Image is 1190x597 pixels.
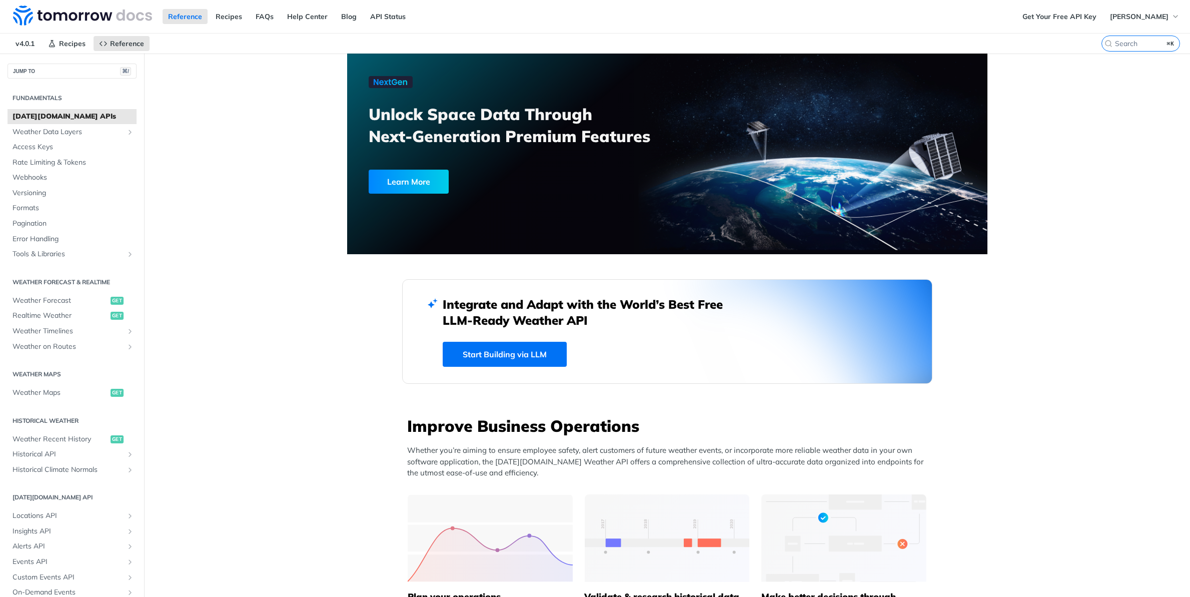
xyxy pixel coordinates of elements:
[8,324,137,339] a: Weather TimelinesShow subpages for Weather Timelines
[8,554,137,569] a: Events APIShow subpages for Events API
[8,370,137,379] h2: Weather Maps
[13,112,134,122] span: [DATE][DOMAIN_NAME] APIs
[94,36,150,51] a: Reference
[111,312,124,320] span: get
[126,558,134,566] button: Show subpages for Events API
[369,76,413,88] img: NextGen
[126,128,134,136] button: Show subpages for Weather Data Layers
[126,343,134,351] button: Show subpages for Weather on Routes
[110,39,144,48] span: Reference
[8,293,137,308] a: Weather Forecastget
[126,573,134,581] button: Show subpages for Custom Events API
[13,203,134,213] span: Formats
[8,140,137,155] a: Access Keys
[43,36,91,51] a: Recipes
[111,435,124,443] span: get
[8,447,137,462] a: Historical APIShow subpages for Historical API
[8,524,137,539] a: Insights APIShow subpages for Insights API
[13,249,124,259] span: Tools & Libraries
[761,494,926,582] img: a22d113-group-496-32x.svg
[13,449,124,459] span: Historical API
[13,158,134,168] span: Rate Limiting & Tokens
[282,9,333,24] a: Help Center
[8,216,137,231] a: Pagination
[13,557,124,567] span: Events API
[8,570,137,585] a: Custom Events APIShow subpages for Custom Events API
[111,389,124,397] span: get
[13,342,124,352] span: Weather on Routes
[369,103,678,147] h3: Unlock Space Data Through Next-Generation Premium Features
[369,170,449,194] div: Learn More
[13,173,134,183] span: Webhooks
[8,308,137,323] a: Realtime Weatherget
[13,326,124,336] span: Weather Timelines
[59,39,86,48] span: Recipes
[13,311,108,321] span: Realtime Weather
[126,327,134,335] button: Show subpages for Weather Timelines
[1110,12,1168,21] span: [PERSON_NAME]
[210,9,248,24] a: Recipes
[13,296,108,306] span: Weather Forecast
[1104,40,1112,48] svg: Search
[13,541,124,551] span: Alerts API
[8,432,137,447] a: Weather Recent Historyget
[13,388,108,398] span: Weather Maps
[120,67,131,76] span: ⌘/
[111,297,124,305] span: get
[163,9,208,24] a: Reference
[126,466,134,474] button: Show subpages for Historical Climate Normals
[8,247,137,262] a: Tools & LibrariesShow subpages for Tools & Libraries
[1017,9,1102,24] a: Get Your Free API Key
[8,201,137,216] a: Formats
[13,511,124,521] span: Locations API
[8,493,137,502] h2: [DATE][DOMAIN_NAME] API
[250,9,279,24] a: FAQs
[8,462,137,477] a: Historical Climate NormalsShow subpages for Historical Climate Normals
[126,588,134,596] button: Show subpages for On-Demand Events
[8,64,137,79] button: JUMP TO⌘/
[13,127,124,137] span: Weather Data Layers
[8,278,137,287] h2: Weather Forecast & realtime
[13,465,124,475] span: Historical Climate Normals
[8,170,137,185] a: Webhooks
[10,36,40,51] span: v4.0.1
[13,188,134,198] span: Versioning
[126,542,134,550] button: Show subpages for Alerts API
[365,9,411,24] a: API Status
[126,450,134,458] button: Show subpages for Historical API
[13,142,134,152] span: Access Keys
[13,234,134,244] span: Error Handling
[8,94,137,103] h2: Fundamentals
[8,416,137,425] h2: Historical Weather
[336,9,362,24] a: Blog
[13,572,124,582] span: Custom Events API
[8,232,137,247] a: Error Handling
[8,385,137,400] a: Weather Mapsget
[8,109,137,124] a: [DATE][DOMAIN_NAME] APIs
[8,125,137,140] a: Weather Data LayersShow subpages for Weather Data Layers
[13,526,124,536] span: Insights API
[13,219,134,229] span: Pagination
[408,494,573,582] img: 39565e8-group-4962x.svg
[126,250,134,258] button: Show subpages for Tools & Libraries
[1104,9,1185,24] button: [PERSON_NAME]
[8,339,137,354] a: Weather on RoutesShow subpages for Weather on Routes
[13,434,108,444] span: Weather Recent History
[407,445,932,479] p: Whether you’re aiming to ensure employee safety, alert customers of future weather events, or inc...
[369,170,616,194] a: Learn More
[126,527,134,535] button: Show subpages for Insights API
[443,342,567,367] a: Start Building via LLM
[8,186,137,201] a: Versioning
[8,539,137,554] a: Alerts APIShow subpages for Alerts API
[1164,39,1177,49] kbd: ⌘K
[13,6,152,26] img: Tomorrow.io Weather API Docs
[443,296,738,328] h2: Integrate and Adapt with the World’s Best Free LLM-Ready Weather API
[407,415,932,437] h3: Improve Business Operations
[585,494,750,582] img: 13d7ca0-group-496-2.svg
[8,508,137,523] a: Locations APIShow subpages for Locations API
[8,155,137,170] a: Rate Limiting & Tokens
[126,512,134,520] button: Show subpages for Locations API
